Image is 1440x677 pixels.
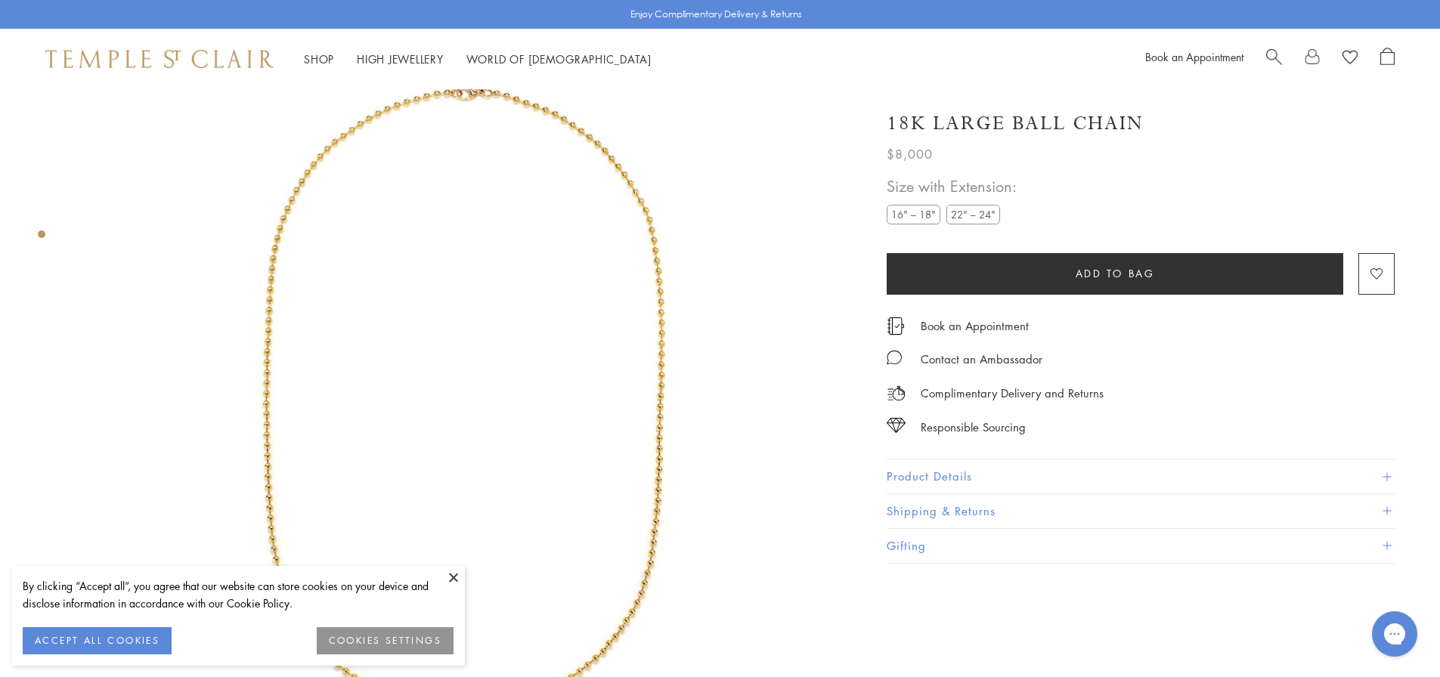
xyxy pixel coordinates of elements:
img: Temple St. Clair [45,50,274,68]
img: MessageIcon-01_2.svg [887,350,902,365]
div: Responsible Sourcing [921,418,1026,437]
a: Book an Appointment [921,317,1029,334]
button: Shipping & Returns [887,494,1395,528]
h1: 18K Large Ball Chain [887,110,1144,137]
a: World of [DEMOGRAPHIC_DATA]World of [DEMOGRAPHIC_DATA] [466,51,652,66]
button: Product Details [887,459,1395,493]
button: Gifting [887,529,1395,563]
a: High JewelleryHigh Jewellery [357,51,444,66]
a: ShopShop [304,51,334,66]
label: 16" – 18" [887,205,940,224]
span: Size with Extension: [887,174,1017,199]
nav: Main navigation [304,50,652,69]
div: Product gallery navigation [38,227,45,250]
span: Add to bag [1076,265,1155,282]
iframe: Gorgias live chat messenger [1364,606,1425,662]
label: 22" – 24" [946,205,1000,224]
div: Contact an Ambassador [921,350,1042,369]
p: Enjoy Complimentary Delivery & Returns [630,7,802,22]
img: icon_sourcing.svg [887,418,906,433]
a: View Wishlist [1342,48,1358,70]
a: Open Shopping Bag [1380,48,1395,70]
span: $8,000 [887,144,933,164]
div: By clicking “Accept all”, you agree that our website can store cookies on your device and disclos... [23,577,454,612]
button: ACCEPT ALL COOKIES [23,627,172,654]
a: Book an Appointment [1145,49,1243,64]
img: icon_appointment.svg [887,317,905,335]
button: Add to bag [887,253,1343,295]
button: COOKIES SETTINGS [317,627,454,654]
p: Complimentary Delivery and Returns [921,384,1104,403]
img: icon_delivery.svg [887,384,906,403]
a: Search [1266,48,1282,70]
